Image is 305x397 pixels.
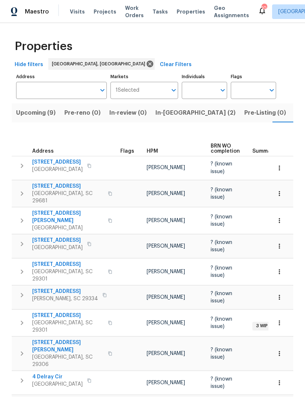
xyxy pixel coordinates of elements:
button: Open [218,85,228,95]
span: [STREET_ADDRESS] [32,183,103,190]
span: [GEOGRAPHIC_DATA], [GEOGRAPHIC_DATA] [52,60,148,68]
span: Geo Assignments [214,4,249,19]
span: Visits [70,8,85,15]
span: HPM [147,149,158,154]
span: Tasks [152,9,168,14]
span: ? (known issue) [211,291,232,304]
span: [GEOGRAPHIC_DATA], SC 29306 [32,354,103,368]
div: 10 [261,4,267,12]
span: [PERSON_NAME] [147,269,185,274]
span: [PERSON_NAME], SC 29334 [32,295,98,302]
span: [STREET_ADDRESS] [32,237,83,244]
span: Pre-reno (0) [64,108,101,118]
span: Properties [15,43,72,50]
button: Hide filters [12,58,46,72]
span: 3 WIP [253,323,271,329]
label: Flags [231,75,276,79]
span: [PERSON_NAME] [147,244,185,249]
span: [PERSON_NAME] [147,320,185,325]
span: [GEOGRAPHIC_DATA] [32,244,83,251]
label: Markets [110,75,178,79]
button: Clear Filters [157,58,195,72]
span: [GEOGRAPHIC_DATA] [32,224,103,232]
span: ? (known issue) [211,240,232,252]
span: [PERSON_NAME] [147,351,185,356]
span: [PERSON_NAME] [147,218,185,223]
span: [STREET_ADDRESS] [32,159,83,166]
div: [GEOGRAPHIC_DATA], [GEOGRAPHIC_DATA] [48,58,155,70]
span: [GEOGRAPHIC_DATA], SC 29301 [32,268,103,283]
span: In-[GEOGRAPHIC_DATA] (2) [155,108,236,118]
span: Hide filters [15,60,43,69]
span: [PERSON_NAME] [147,295,185,300]
span: [GEOGRAPHIC_DATA] [32,166,83,173]
span: Address [32,149,54,154]
span: [GEOGRAPHIC_DATA], SC 29681 [32,190,103,205]
span: Projects [94,8,116,15]
label: Individuals [182,75,227,79]
span: BRN WO completion [211,144,240,154]
span: ? (known issue) [211,377,232,389]
label: Address [16,75,107,79]
span: Clear Filters [160,60,192,69]
span: [GEOGRAPHIC_DATA] [32,381,83,388]
span: ? (known issue) [211,161,232,174]
span: ? (known issue) [211,317,232,329]
span: [STREET_ADDRESS] [32,261,103,268]
span: In-review (0) [109,108,147,118]
span: Properties [177,8,205,15]
span: Maestro [25,8,49,15]
span: 4 Delray Cir [32,373,83,381]
span: Upcoming (9) [16,108,56,118]
span: [STREET_ADDRESS] [32,312,103,319]
span: Pre-Listing (0) [244,108,286,118]
span: ? (known issue) [211,266,232,278]
button: Open [267,85,277,95]
span: Work Orders [125,4,144,19]
button: Open [169,85,179,95]
span: [STREET_ADDRESS][PERSON_NAME] [32,210,103,224]
span: [STREET_ADDRESS][PERSON_NAME] [32,339,103,354]
span: [STREET_ADDRESS] [32,288,98,295]
span: Summary [252,149,276,154]
span: [PERSON_NAME] [147,380,185,385]
span: Flags [120,149,134,154]
span: ? (known issue) [211,347,232,360]
span: ? (known issue) [211,214,232,227]
span: [PERSON_NAME] [147,165,185,170]
button: Open [97,85,108,95]
span: [PERSON_NAME] [147,191,185,196]
span: 1 Selected [116,87,139,93]
span: [GEOGRAPHIC_DATA], SC 29301 [32,319,103,334]
span: ? (known issue) [211,187,232,200]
